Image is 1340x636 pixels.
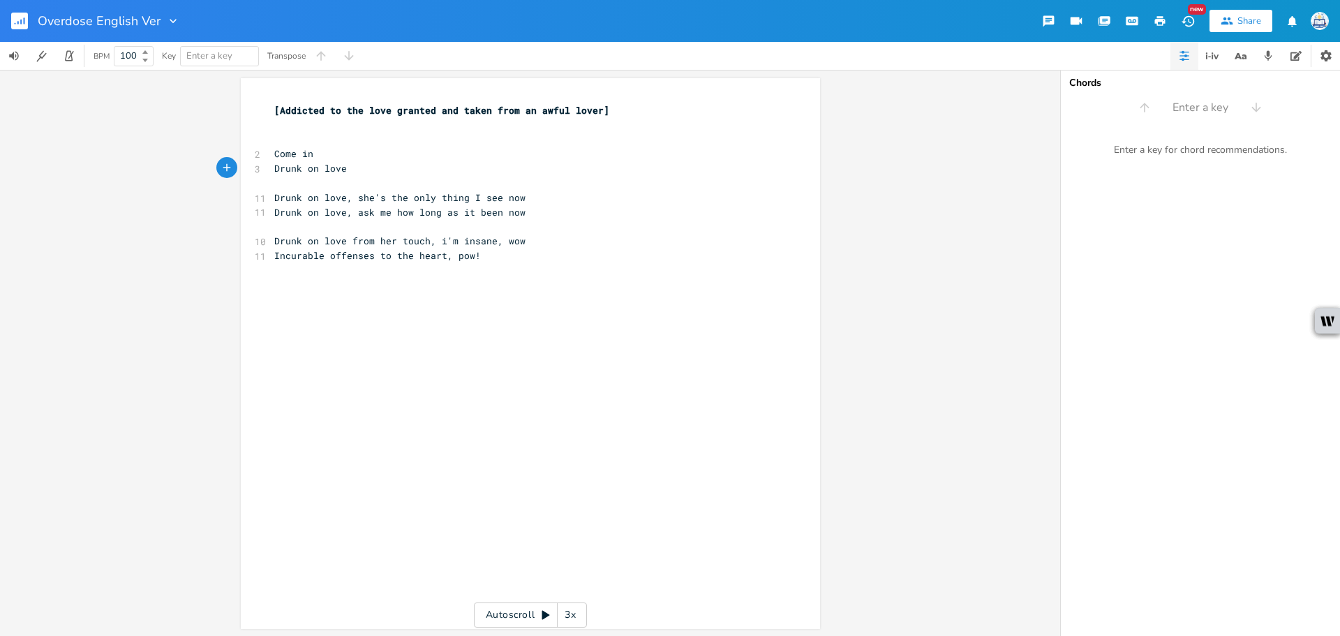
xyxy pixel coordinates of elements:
[1172,100,1228,116] span: Enter a key
[1209,10,1272,32] button: Share
[267,52,306,60] div: Transpose
[274,162,347,175] span: Drunk on love
[162,52,176,60] div: Key
[1174,8,1202,34] button: New
[1188,4,1206,15] div: New
[94,52,110,60] div: BPM
[1061,135,1340,165] div: Enter a key for chord recommendations.
[38,15,161,27] span: Overdose English Ver
[1311,12,1329,30] img: Sign In
[186,50,232,62] span: Enter a key
[274,235,526,247] span: Drunk on love from her touch, i'm insane, wow
[274,147,313,160] span: Come in
[474,602,587,628] div: Autoscroll
[274,249,481,262] span: Incurable offenses to the heart, pow!
[558,602,583,628] div: 3x
[274,206,526,219] span: Drunk on love, ask me how long as it been now
[1237,15,1261,27] div: Share
[274,104,609,117] span: [Addicted to the love granted and taken from an awful lover]
[274,191,526,204] span: Drunk on love, she's the only thing I see now
[1069,78,1332,88] div: Chords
